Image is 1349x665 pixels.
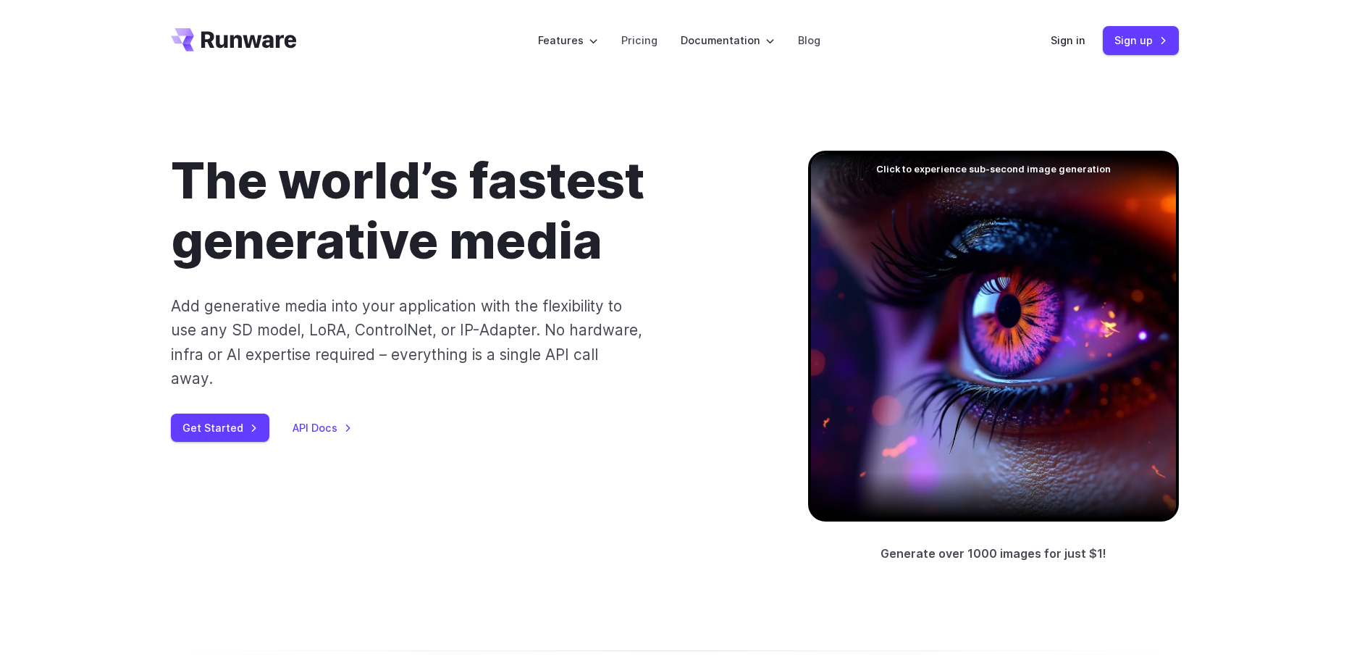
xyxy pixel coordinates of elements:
a: Sign up [1103,26,1179,54]
h1: The world’s fastest generative media [171,151,762,271]
a: API Docs [293,419,352,436]
a: Get Started [171,414,269,442]
a: Pricing [621,32,657,49]
p: Add generative media into your application with the flexibility to use any SD model, LoRA, Contro... [171,294,644,390]
a: Go to / [171,28,297,51]
a: Sign in [1051,32,1085,49]
a: Blog [798,32,820,49]
p: Generate over 1000 images for just $1! [881,545,1106,564]
label: Features [538,32,598,49]
label: Documentation [681,32,775,49]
